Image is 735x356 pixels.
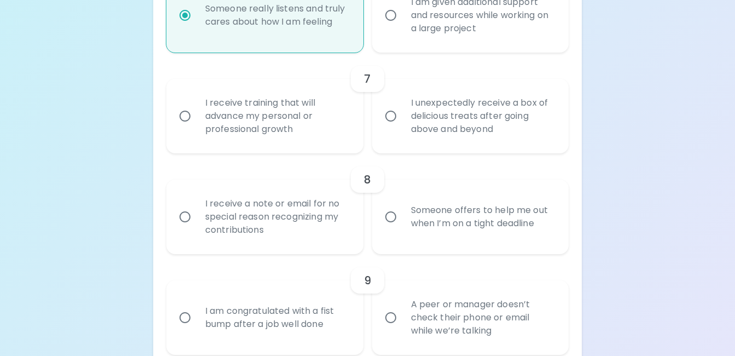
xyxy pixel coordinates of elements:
[364,272,371,289] h6: 9
[196,291,357,344] div: I am congratulated with a fist bump after a job well done
[196,83,357,149] div: I receive training that will advance my personal or professional growth
[196,184,357,250] div: I receive a note or email for no special reason recognizing my contributions
[166,53,569,153] div: choice-group-check
[364,171,371,188] h6: 8
[402,191,563,243] div: Someone offers to help me out when I’m on a tight deadline
[166,153,569,254] div: choice-group-check
[402,83,563,149] div: I unexpectedly receive a box of delicious treats after going above and beyond
[402,285,563,351] div: A peer or manager doesn’t check their phone or email while we’re talking
[364,70,371,88] h6: 7
[166,254,569,355] div: choice-group-check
